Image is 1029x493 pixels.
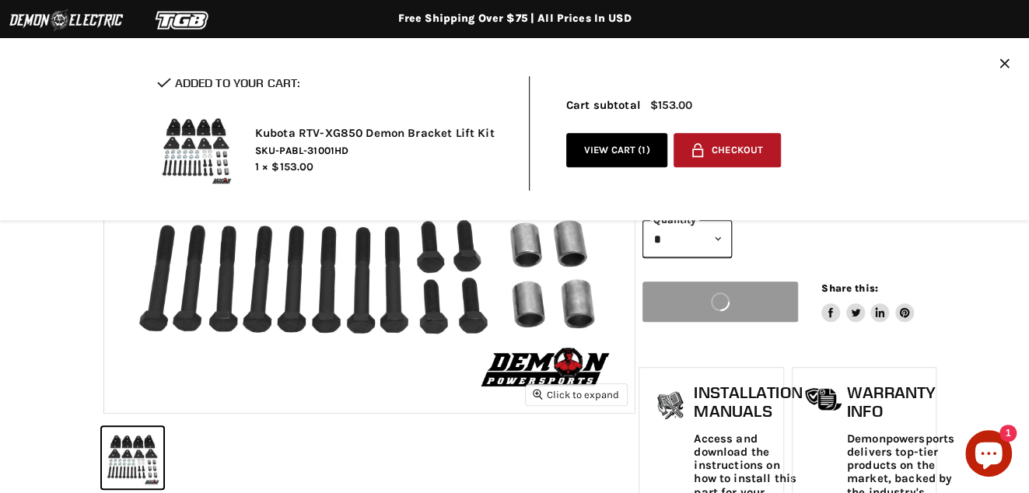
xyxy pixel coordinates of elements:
h1: Warranty Info [847,383,954,420]
span: 1 [642,144,646,156]
span: Checkout [712,145,763,156]
button: Checkout [674,133,781,168]
button: Close [999,58,1010,72]
span: Click to expand [533,389,619,400]
form: cart checkout [667,133,781,173]
img: warranty-icon.png [804,387,843,411]
h1: Installation Manuals [694,383,802,420]
a: View cart (1) [566,133,668,168]
h2: Kubota RTV-XG850 Demon Bracket Lift Kit [255,126,506,142]
span: Share this: [821,282,877,294]
span: $153.00 [271,160,313,173]
span: 1 × [255,160,268,173]
span: Cart subtotal [566,98,641,112]
img: install_manual-icon.png [651,387,690,426]
inbox-online-store-chat: Shopify online store chat [961,430,1017,481]
button: IMAGE thumbnail [102,427,163,488]
aside: Share this: [821,281,914,323]
select: Quantity [642,220,732,258]
button: Click to expand [526,384,627,405]
img: Kubota RTV-XG850 Demon Bracket Lift Kit [157,110,235,187]
span: SKU-PABL-31001HD [255,144,506,158]
h2: Added to your cart: [157,76,506,89]
span: $153.00 [649,99,692,112]
img: Demon Electric Logo 2 [8,5,124,35]
img: TGB Logo 2 [124,5,241,35]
